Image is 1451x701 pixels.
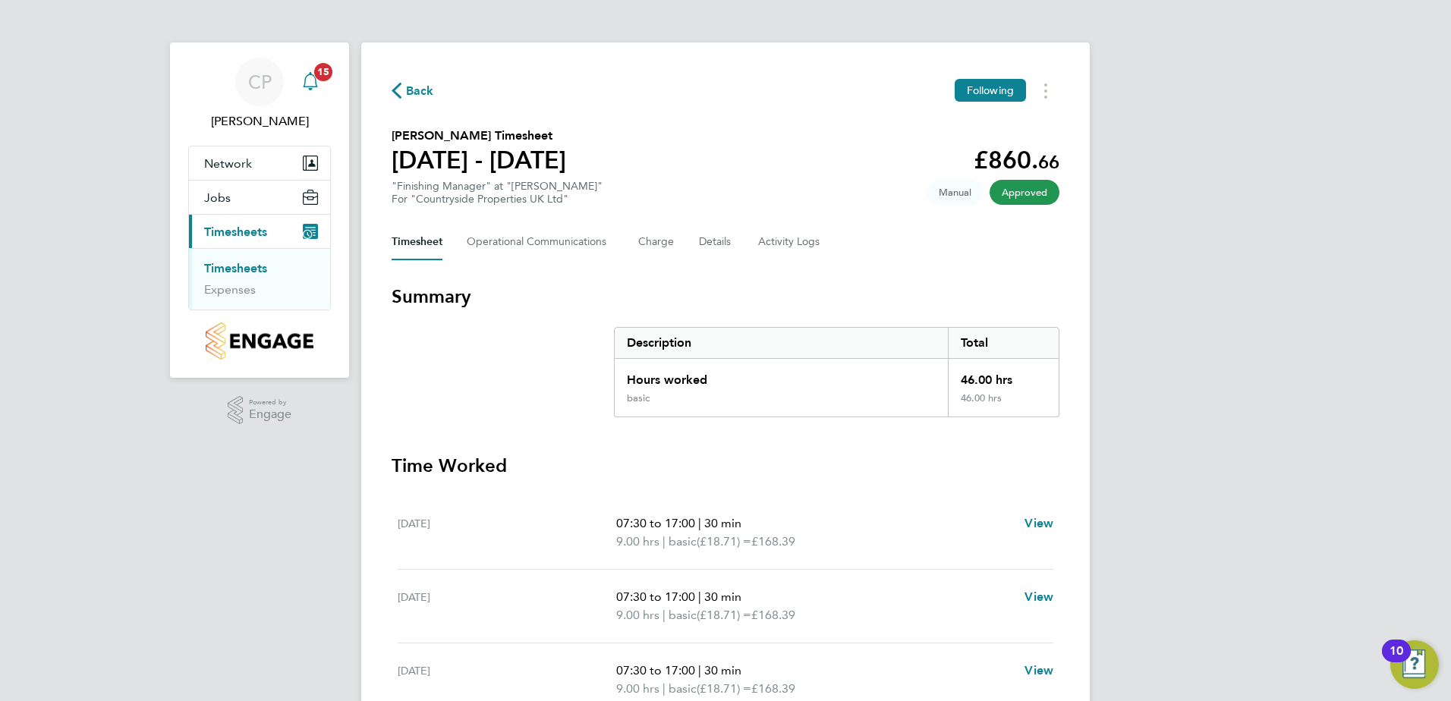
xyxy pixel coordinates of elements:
span: Network [204,156,252,171]
a: View [1025,588,1053,606]
a: CP[PERSON_NAME] [188,58,331,130]
a: Expenses [204,282,256,297]
button: Charge [638,224,675,260]
button: Timesheets [189,215,330,248]
a: Powered byEngage [228,396,292,425]
div: [DATE] [398,662,616,698]
span: 30 min [704,663,741,677]
span: (£18.71) = [697,534,751,549]
div: 10 [1390,651,1403,671]
h1: [DATE] - [DATE] [392,145,566,175]
span: £168.39 [751,534,795,549]
a: 15 [295,58,326,106]
h3: Summary [392,284,1059,309]
span: 30 min [704,516,741,530]
nav: Main navigation [170,42,349,378]
button: Activity Logs [758,224,822,260]
div: Total [948,328,1059,358]
span: View [1025,516,1053,530]
span: 07:30 to 17:00 [616,589,695,604]
span: This timesheet has been approved. [990,180,1059,205]
button: Following [955,79,1026,102]
div: "Finishing Manager" at "[PERSON_NAME]" [392,180,603,206]
app-decimal: £860. [974,146,1059,174]
span: | [663,681,666,696]
span: | [698,663,701,677]
span: CP [248,72,272,92]
span: Engage [249,408,291,421]
button: Jobs [189,181,330,214]
span: basic [669,680,697,698]
div: [DATE] [398,514,616,551]
span: | [663,534,666,549]
button: Back [392,81,434,100]
span: (£18.71) = [697,608,751,622]
img: countryside-properties-logo-retina.png [206,322,313,360]
span: 66 [1038,151,1059,173]
a: View [1025,514,1053,533]
div: For "Countryside Properties UK Ltd" [392,193,603,206]
span: £168.39 [751,681,795,696]
span: 9.00 hrs [616,608,659,622]
span: Jobs [204,190,231,205]
span: basic [669,533,697,551]
div: Hours worked [615,359,948,392]
div: Timesheets [189,248,330,310]
div: 46.00 hrs [948,359,1059,392]
button: Network [189,146,330,180]
div: 46.00 hrs [948,392,1059,417]
span: | [663,608,666,622]
a: Go to home page [188,322,331,360]
div: Summary [614,327,1059,417]
button: Details [699,224,734,260]
span: Powered by [249,396,291,409]
span: 07:30 to 17:00 [616,516,695,530]
button: Operational Communications [467,224,614,260]
div: basic [627,392,650,404]
span: Back [406,82,434,100]
span: This timesheet was manually created. [927,180,984,205]
span: View [1025,663,1053,677]
span: 9.00 hrs [616,534,659,549]
div: Description [615,328,948,358]
span: (£18.71) = [697,681,751,696]
span: Timesheets [204,225,267,239]
a: Timesheets [204,261,267,275]
span: 30 min [704,589,741,604]
span: Chris Parker [188,112,331,130]
span: 15 [314,63,332,81]
a: View [1025,662,1053,680]
span: basic [669,606,697,624]
h2: [PERSON_NAME] Timesheet [392,127,566,145]
button: Open Resource Center, 10 new notifications [1390,640,1439,689]
span: £168.39 [751,608,795,622]
span: View [1025,589,1053,604]
span: | [698,589,701,604]
span: 9.00 hrs [616,681,659,696]
button: Timesheet [392,224,442,260]
h3: Time Worked [392,454,1059,478]
div: [DATE] [398,588,616,624]
span: | [698,516,701,530]
span: Following [967,83,1014,97]
span: 07:30 to 17:00 [616,663,695,677]
button: Timesheets Menu [1032,79,1059,102]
